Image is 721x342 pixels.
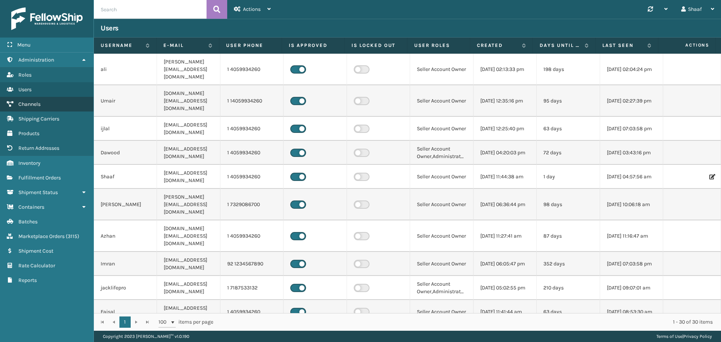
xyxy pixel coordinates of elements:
[17,42,30,48] span: Menu
[410,220,473,252] td: Seller Account Owner
[220,141,284,165] td: 1 4059934260
[220,189,284,220] td: 1 7329086700
[474,165,537,189] td: [DATE] 11:44:38 am
[600,252,663,276] td: [DATE] 07:03:58 pm
[600,276,663,300] td: [DATE] 09:07:01 am
[600,117,663,141] td: [DATE] 07:03:58 pm
[474,189,537,220] td: [DATE] 06:36:44 pm
[661,39,714,51] span: Actions
[94,117,157,141] td: ijlal
[18,204,44,210] span: Containers
[220,165,284,189] td: 1 4059934260
[157,189,220,220] td: [PERSON_NAME][EMAIL_ADDRESS][DOMAIN_NAME]
[11,8,83,30] img: logo
[600,300,663,324] td: [DATE] 08:53:30 am
[410,276,473,300] td: Seller Account Owner,Administrators
[410,54,473,85] td: Seller Account Owner
[474,300,537,324] td: [DATE] 11:41:44 am
[163,42,205,49] label: E-mail
[600,85,663,117] td: [DATE] 02:27:39 pm
[18,116,59,122] span: Shipping Carriers
[220,117,284,141] td: 1 4059934260
[18,160,41,166] span: Inventory
[410,85,473,117] td: Seller Account Owner
[18,130,39,137] span: Products
[220,252,284,276] td: 92 1234567890
[18,86,32,93] span: Users
[289,42,338,49] label: Is Approved
[410,117,473,141] td: Seller Account Owner
[101,42,142,49] label: Username
[94,85,157,117] td: Umair
[18,72,32,78] span: Roles
[410,165,473,189] td: Seller Account Owner
[537,189,600,220] td: 98 days
[18,277,37,283] span: Reports
[94,54,157,85] td: ali
[119,316,131,328] a: 1
[414,42,463,49] label: User Roles
[600,189,663,220] td: [DATE] 10:06:18 am
[474,252,537,276] td: [DATE] 06:05:47 pm
[410,300,473,324] td: Seller Account Owner
[157,141,220,165] td: [EMAIL_ADDRESS][DOMAIN_NAME]
[157,276,220,300] td: [EMAIL_ADDRESS][DOMAIN_NAME]
[351,42,400,49] label: Is Locked Out
[600,141,663,165] td: [DATE] 03:43:16 pm
[220,220,284,252] td: 1 4059934260
[94,220,157,252] td: Azhan
[94,300,157,324] td: Faisal
[540,42,581,49] label: Days until password expires
[157,54,220,85] td: [PERSON_NAME][EMAIL_ADDRESS][DOMAIN_NAME]
[157,117,220,141] td: [EMAIL_ADDRESS][DOMAIN_NAME]
[157,220,220,252] td: [DOMAIN_NAME][EMAIL_ADDRESS][DOMAIN_NAME]
[709,174,714,179] i: Edit
[537,85,600,117] td: 95 days
[474,141,537,165] td: [DATE] 04:20:03 pm
[18,189,58,196] span: Shipment Status
[94,276,157,300] td: jacklifepro
[157,252,220,276] td: [EMAIL_ADDRESS][DOMAIN_NAME]
[101,24,119,33] h3: Users
[656,334,682,339] a: Terms of Use
[410,252,473,276] td: Seller Account Owner
[410,189,473,220] td: Seller Account Owner
[220,300,284,324] td: 1 4059934260
[537,54,600,85] td: 198 days
[18,145,59,151] span: Return Addresses
[18,262,55,269] span: Rate Calculator
[600,54,663,85] td: [DATE] 02:04:24 pm
[94,252,157,276] td: Imran
[474,220,537,252] td: [DATE] 11:27:41 am
[18,248,53,254] span: Shipment Cost
[18,101,41,107] span: Channels
[220,54,284,85] td: 1 4059934260
[600,165,663,189] td: [DATE] 04:57:56 am
[537,300,600,324] td: 63 days
[66,233,79,240] span: ( 3115 )
[94,165,157,189] td: Shaaf
[537,165,600,189] td: 1 day
[157,300,220,324] td: [EMAIL_ADDRESS][DOMAIN_NAME]
[410,141,473,165] td: Seller Account Owner,Administrators
[537,252,600,276] td: 352 days
[474,85,537,117] td: [DATE] 12:35:16 pm
[18,57,54,63] span: Administration
[683,334,712,339] a: Privacy Policy
[656,331,712,342] div: |
[220,276,284,300] td: 1 7187533132
[537,117,600,141] td: 63 days
[103,331,189,342] p: Copyright 2023 [PERSON_NAME]™ v 1.0.190
[94,141,157,165] td: Dawood
[94,189,157,220] td: [PERSON_NAME]
[474,54,537,85] td: [DATE] 02:13:33 pm
[474,276,537,300] td: [DATE] 05:02:55 pm
[157,165,220,189] td: [EMAIL_ADDRESS][DOMAIN_NAME]
[226,42,275,49] label: User phone
[220,85,284,117] td: 1 14059934260
[18,175,61,181] span: Fulfillment Orders
[537,220,600,252] td: 87 days
[477,42,518,49] label: Created
[537,141,600,165] td: 72 days
[18,233,65,240] span: Marketplace Orders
